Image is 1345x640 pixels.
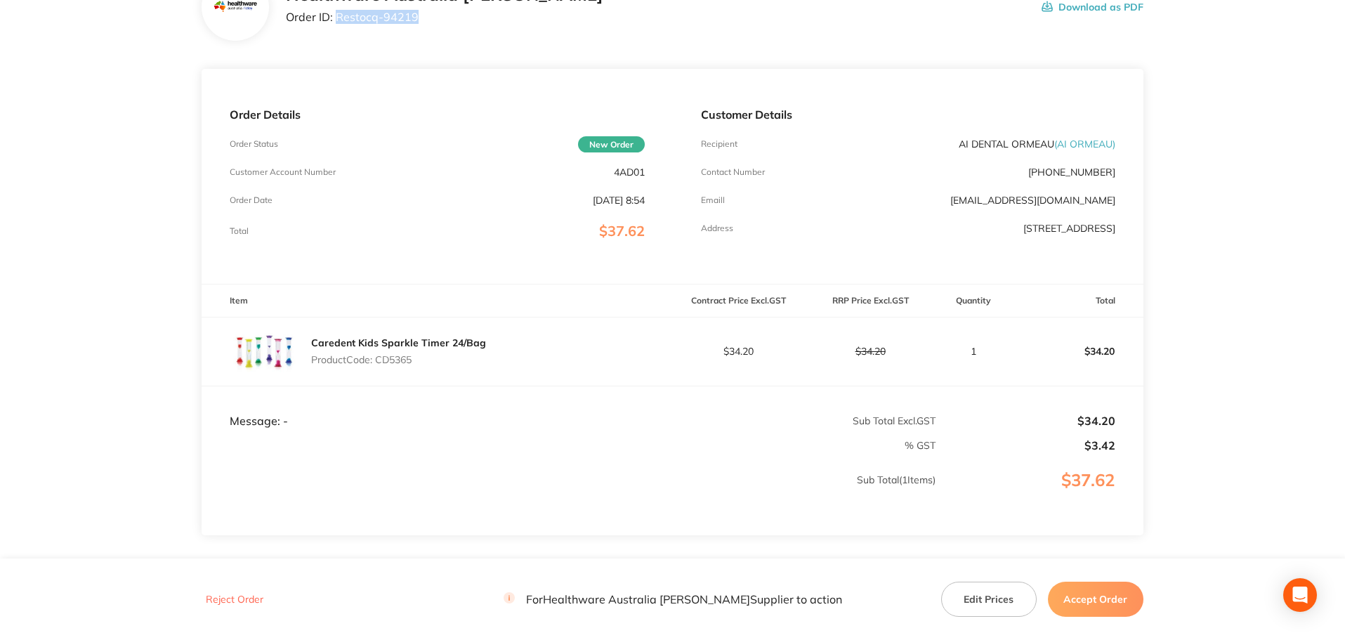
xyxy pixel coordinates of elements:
[937,414,1115,427] p: $34.20
[950,194,1115,207] a: [EMAIL_ADDRESS][DOMAIN_NAME]
[701,139,737,149] p: Recipient
[578,136,645,152] span: New Order
[230,139,278,149] p: Order Status
[674,415,936,426] p: Sub Total Excl. GST
[230,226,249,236] p: Total
[937,439,1115,452] p: $3.42
[959,138,1115,150] p: AI DENTAL ORMEAU
[701,223,733,233] p: Address
[804,285,936,318] th: RRP Price Excl. GST
[937,471,1143,518] p: $37.62
[701,108,1115,121] p: Customer Details
[805,346,936,357] p: $34.20
[1028,166,1115,178] p: [PHONE_NUMBER]
[230,195,273,205] p: Order Date
[674,346,804,357] p: $34.20
[673,285,805,318] th: Contract Price Excl. GST
[202,440,936,451] p: % GST
[311,354,486,365] p: Product Code: CD5365
[614,166,645,178] p: 4AD01
[599,222,645,240] span: $37.62
[1054,138,1115,150] span: ( AI ORMEAU )
[504,593,842,606] p: For Healthware Australia [PERSON_NAME] Supplier to action
[230,108,644,121] p: Order Details
[1023,223,1115,234] p: [STREET_ADDRESS]
[941,582,1037,617] button: Edit Prices
[593,195,645,206] p: [DATE] 8:54
[202,474,936,514] p: Sub Total ( 1 Items)
[230,318,300,386] img: YjRkbndjZQ
[202,386,672,428] td: Message: -
[1048,582,1143,617] button: Accept Order
[202,594,268,606] button: Reject Order
[230,167,336,177] p: Customer Account Number
[311,337,486,349] a: Caredent Kids Sparkle Timer 24/Bag
[1283,578,1317,612] div: Open Intercom Messenger
[1012,334,1143,368] p: $34.20
[701,167,765,177] p: Contact Number
[937,346,1011,357] p: 1
[701,195,725,205] p: Emaill
[936,285,1011,318] th: Quantity
[286,11,603,23] p: Order ID: Restocq- 94219
[1011,285,1143,318] th: Total
[202,285,672,318] th: Item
